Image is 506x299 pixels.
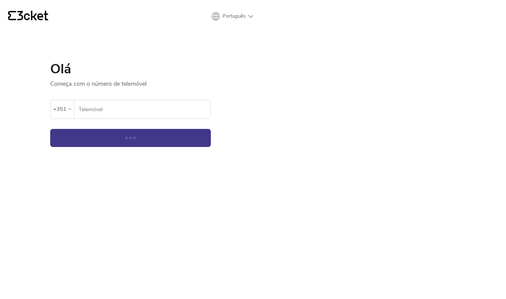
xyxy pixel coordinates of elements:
label: Telemóvel [74,100,210,119]
button: Continuar [50,129,211,147]
h1: Olá [50,62,211,76]
g: {' '} [8,11,16,20]
a: {' '} [8,11,48,22]
input: Telemóvel [78,100,210,119]
p: Começa com o número de telemóvel [50,76,211,88]
div: +351 [53,104,67,114]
